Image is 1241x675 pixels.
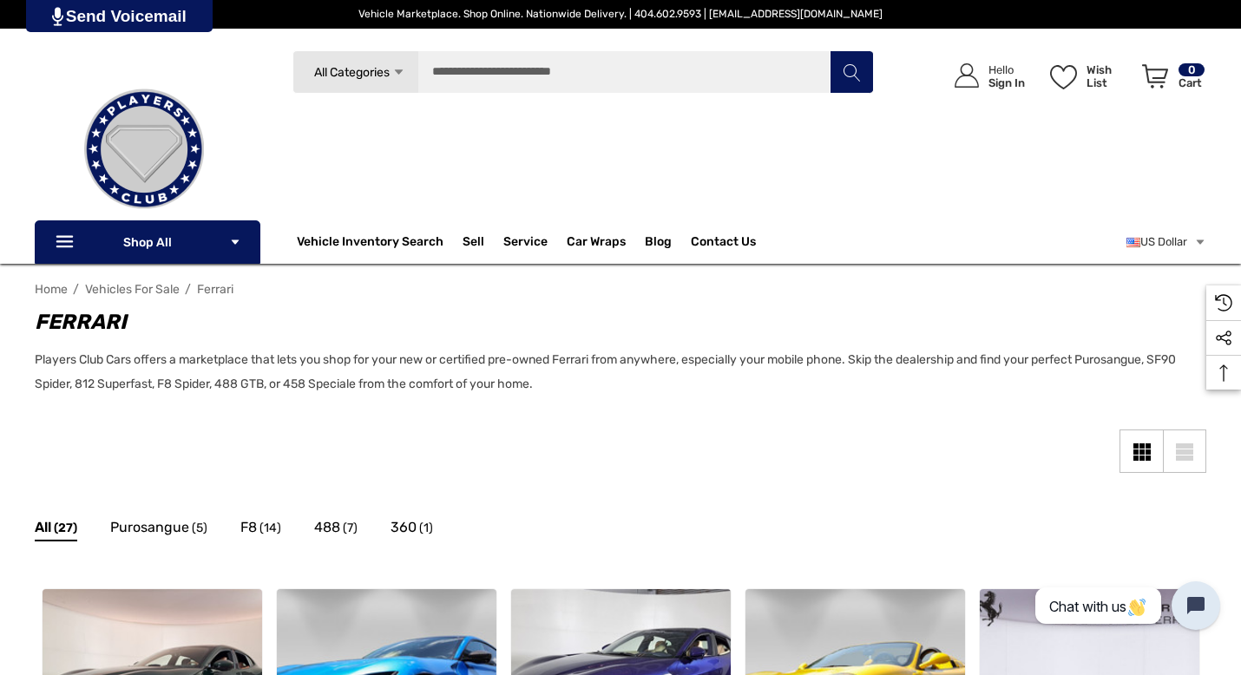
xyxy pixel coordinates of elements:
[314,516,340,539] span: 488
[1163,429,1206,473] a: List View
[110,516,189,539] span: Purosangue
[343,517,358,540] span: (7)
[1087,63,1133,89] p: Wish List
[192,517,207,540] span: (5)
[1126,225,1206,259] a: USD
[1120,429,1163,473] a: Grid View
[392,66,405,79] svg: Icon Arrow Down
[691,234,756,253] a: Contact Us
[358,8,883,20] span: Vehicle Marketplace. Shop Online. Nationwide Delivery. | 404.602.9593 | [EMAIL_ADDRESS][DOMAIN_NAME]
[52,7,63,26] img: PjwhLS0gR2VuZXJhdG9yOiBHcmF2aXQuaW8gLS0+PHN2ZyB4bWxucz0iaHR0cDovL3d3dy53My5vcmcvMjAwMC9zdmciIHhtb...
[85,282,180,297] a: Vehicles For Sale
[463,225,503,259] a: Sell
[419,517,433,540] span: (1)
[240,516,281,544] a: Button Go To Sub Category F8
[57,62,231,236] img: Players Club | Cars For Sale
[35,306,1189,337] h1: Ferrari
[35,274,1206,305] nav: Breadcrumb
[297,234,443,253] a: Vehicle Inventory Search
[955,63,979,88] svg: Icon User Account
[1179,63,1205,76] p: 0
[503,234,548,253] a: Service
[35,348,1189,396] p: Players Club Cars offers a marketplace that lets you shop for your new or certified pre-owned Fer...
[54,233,80,252] svg: Icon Line
[1215,294,1232,311] svg: Recently Viewed
[1134,46,1206,114] a: Cart with 0 items
[314,516,358,544] a: Button Go To Sub Category 488
[1142,64,1168,88] svg: Review Your Cart
[35,516,51,539] span: All
[259,517,281,540] span: (14)
[391,516,433,544] a: Button Go To Sub Category 360
[1042,46,1134,106] a: Wish List Wish List
[1206,364,1241,382] svg: Top
[645,234,672,253] a: Blog
[935,46,1034,106] a: Sign in
[110,516,207,544] a: Button Go To Sub Category Purosangue
[567,234,626,253] span: Car Wraps
[54,517,77,540] span: (27)
[567,225,645,259] a: Car Wraps
[1179,76,1205,89] p: Cart
[1050,65,1077,89] svg: Wish List
[988,63,1025,76] p: Hello
[1215,330,1232,347] svg: Social Media
[240,516,257,539] span: F8
[988,76,1025,89] p: Sign In
[830,50,873,94] button: Search
[35,220,260,264] p: Shop All
[313,65,389,80] span: All Categories
[197,282,233,297] a: Ferrari
[463,234,484,253] span: Sell
[229,236,241,248] svg: Icon Arrow Down
[35,282,68,297] a: Home
[391,516,417,539] span: 360
[292,50,418,94] a: All Categories Icon Arrow Down Icon Arrow Up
